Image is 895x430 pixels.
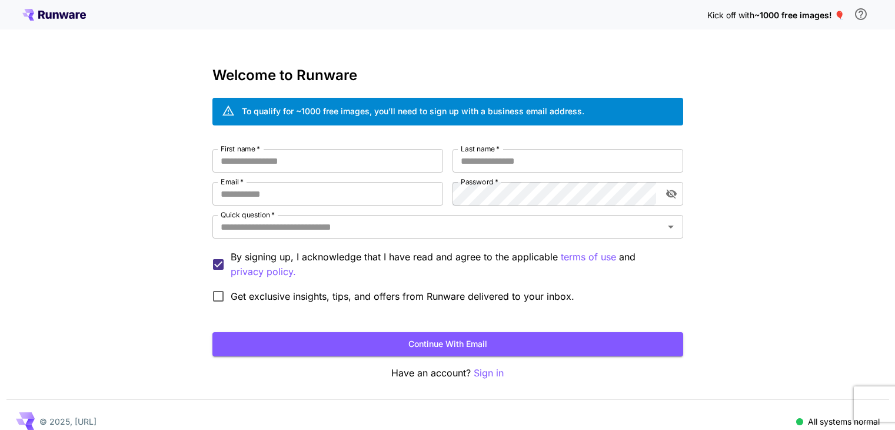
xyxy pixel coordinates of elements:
button: Sign in [474,366,504,381]
label: Last name [461,144,500,154]
p: Have an account? [212,366,683,381]
span: Get exclusive insights, tips, and offers from Runware delivered to your inbox. [231,289,574,303]
button: Open [663,219,679,235]
p: privacy policy. [231,264,296,279]
p: All systems normal [808,415,880,428]
button: By signing up, I acknowledge that I have read and agree to the applicable and privacy policy. [561,250,616,264]
label: Email [221,177,244,187]
span: ~1000 free images! 🎈 [754,10,844,20]
button: Continue with email [212,332,683,356]
p: © 2025, [URL] [39,415,97,428]
label: First name [221,144,260,154]
div: To qualify for ~1000 free images, you’ll need to sign up with a business email address. [242,105,584,117]
p: terms of use [561,250,616,264]
p: By signing up, I acknowledge that I have read and agree to the applicable and [231,250,674,279]
label: Quick question [221,210,275,220]
button: toggle password visibility [661,183,682,204]
h3: Welcome to Runware [212,67,683,84]
button: In order to qualify for free credit, you need to sign up with a business email address and click ... [849,2,873,26]
button: By signing up, I acknowledge that I have read and agree to the applicable terms of use and [231,264,296,279]
label: Password [461,177,498,187]
span: Kick off with [707,10,754,20]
